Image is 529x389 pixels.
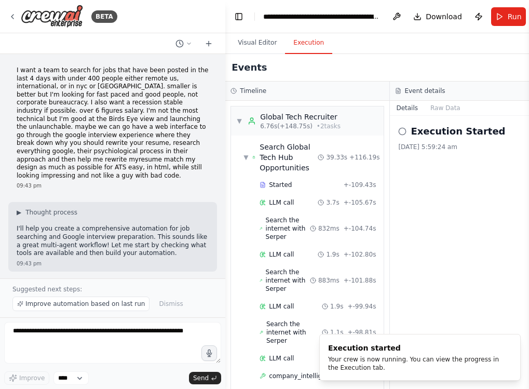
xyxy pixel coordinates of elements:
[25,300,145,308] span: Improve automation based on last run
[508,11,522,22] span: Run
[344,198,376,207] span: + -105.67s
[404,87,445,95] h3: Event details
[260,112,341,122] div: Global Tech Recruiter
[269,198,294,207] span: LLM call
[326,250,339,259] span: 1.9s
[229,32,285,54] button: Visual Editor
[91,10,117,23] div: BETA
[318,276,340,285] span: 883ms
[326,153,347,162] span: 39.33s
[328,355,508,372] div: Your crew is now running. You can view the progress in the Execution tab.
[17,66,209,180] p: I want a team to search for jobs that have been posted in the last 4 days with under 400 people e...
[243,153,248,162] span: ▼
[21,5,83,28] img: Logo
[12,297,150,311] button: Improve automation based on last run
[159,300,183,308] span: Dismiss
[269,181,292,189] span: Started
[19,374,45,382] span: Improve
[424,101,467,115] button: Raw Data
[201,345,217,361] button: Click to speak your automation idea
[25,208,77,217] span: Thought process
[171,37,196,50] button: Switch to previous chat
[390,101,424,115] button: Details
[200,37,217,50] button: Start a new chat
[189,372,221,384] button: Send
[12,285,213,293] p: Suggested next steps:
[347,302,376,311] span: + -99.94s
[349,153,379,162] span: + 116.19s
[269,250,294,259] span: LLM call
[328,343,508,353] div: Execution started
[263,11,380,22] nav: breadcrumb
[193,374,209,382] span: Send
[426,11,462,22] span: Download
[344,250,376,259] span: + -102.80s
[17,225,209,257] p: I'll help you create a comprehensive automation for job searching and Google interview preparatio...
[269,354,294,363] span: LLM call
[232,60,267,75] h2: Events
[409,7,466,26] button: Download
[344,181,376,189] span: + -109.43s
[266,320,322,345] span: Search the internet with Serper
[269,372,367,380] span: company_intelligence_analyzer
[330,302,343,311] span: 1.9s
[4,371,49,385] button: Improve
[344,224,376,233] span: + -104.74s
[232,9,246,24] button: Hide left sidebar
[317,122,341,130] span: • 2 task s
[269,302,294,311] span: LLM call
[326,198,339,207] span: 3.7s
[154,297,188,311] button: Dismiss
[17,260,209,267] div: 09:43 pm
[266,216,310,241] span: Search the internet with Serper
[260,122,313,130] span: 6.76s (+148.75s)
[260,142,318,173] div: Search Global Tech Hub Opportunities
[17,182,209,190] div: 09:43 pm
[344,276,376,285] span: + -101.88s
[240,87,266,95] h3: Timeline
[411,124,505,139] h2: Execution Started
[236,117,242,125] span: ▼
[285,32,332,54] button: Execution
[318,224,340,233] span: 832ms
[266,268,310,293] span: Search the internet with Serper
[17,208,21,217] span: ▶
[17,208,77,217] button: ▶Thought process
[491,7,526,26] button: Run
